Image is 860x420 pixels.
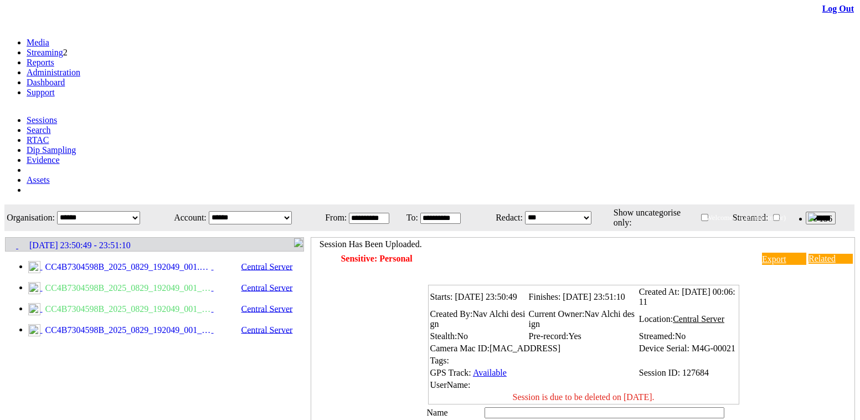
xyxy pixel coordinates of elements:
[455,292,517,301] span: [DATE] 23:50:49
[214,304,298,314] span: Central Server
[706,213,786,222] span: Welcome, - (Administrator)
[28,324,40,336] img: R_regular.svg
[27,58,54,67] a: Reports
[430,356,449,365] span: Tags:
[819,214,832,223] span: 136
[639,287,735,306] span: [DATE] 00:06:11
[6,206,55,230] td: Organisation:
[27,145,76,155] a: Dip Sampling
[430,380,471,390] span: UserName:
[28,303,40,315] img: videoclip24.svg
[320,239,422,249] span: Session Has Been Uploaded.
[473,368,507,377] a: Available
[430,368,471,377] span: GPS Track:
[27,48,63,57] a: Streaming
[27,88,55,97] a: Support
[563,292,625,301] span: [DATE] 23:51:10
[762,253,806,265] a: Export
[214,262,298,272] span: Central Server
[27,135,49,145] a: RTAC
[27,175,50,185] a: Assets
[28,304,298,313] a: CC4B7304598B_2025_0829_192049_001_1AV.MP4 Central Server
[28,282,40,294] img: audioclip24.svg
[27,78,65,87] a: Dashboard
[808,213,817,222] img: bell25.png
[639,344,689,353] span: Device Serial:
[457,331,468,341] span: No
[692,344,735,353] span: M4G-00021
[614,208,681,227] span: Show uncategorise only:
[490,344,560,353] span: [MAC_ADDRESS]
[430,331,527,342] td: Stealth:
[430,292,453,301] span: Starts:
[529,309,635,329] span: Nav Alchi design
[569,331,581,341] span: Yes
[318,206,347,230] td: From:
[164,206,207,230] td: Account:
[27,38,49,47] a: Media
[43,283,212,293] span: CC4B7304598B_2025_0829_192049_001_1A.m4a
[427,408,448,417] label: Name
[639,287,679,296] span: Created At:
[673,314,724,324] span: Central Server
[513,392,655,402] span: Session is due to be deleted on [DATE].
[63,48,68,57] span: 2
[430,309,526,329] span: Nav Alchi design
[294,238,303,247] img: R_Indication.svg
[43,262,212,272] span: CC4B7304598B_2025_0829_192049_001.MP4
[528,331,637,342] td: Pre-record:
[29,240,131,250] span: [DATE] 23:50:49 - 23:51:10
[214,283,298,293] span: Central Server
[638,309,738,330] td: Location:
[214,325,298,335] span: Central Server
[402,206,418,230] td: To:
[430,309,527,330] td: Created By:
[28,325,298,334] a: CC4B7304598B_2025_0829_192049_001_1AV_R1.MP4 Central Server
[529,292,561,301] span: Finishes:
[27,115,57,125] a: Sessions
[28,261,40,273] img: video24_pre.svg
[340,252,732,265] td: Sensitive: Personal
[43,304,212,314] span: CC4B7304598B_2025_0829_192049_001_1AV.MP4
[473,206,523,230] td: Redact:
[430,343,637,354] td: Camera Mac ID:
[822,4,854,13] a: Log Out
[28,262,298,271] a: CC4B7304598B_2025_0829_192049_001.MP4 Central Server
[27,68,80,77] a: Administration
[675,331,686,341] span: No
[639,368,680,377] span: Session ID:
[27,125,51,135] a: Search
[808,254,853,264] a: Related
[682,368,709,377] span: 127684
[43,325,212,335] span: CC4B7304598B_2025_0829_192049_001_1AV_R1.MP4
[528,309,637,330] td: Current Owner:
[638,331,738,342] td: Streamed:
[27,155,60,165] a: Evidence
[28,283,298,292] a: CC4B7304598B_2025_0829_192049_001_1A.m4a Central Server
[6,238,303,250] a: [DATE] 23:50:49 - 23:51:10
